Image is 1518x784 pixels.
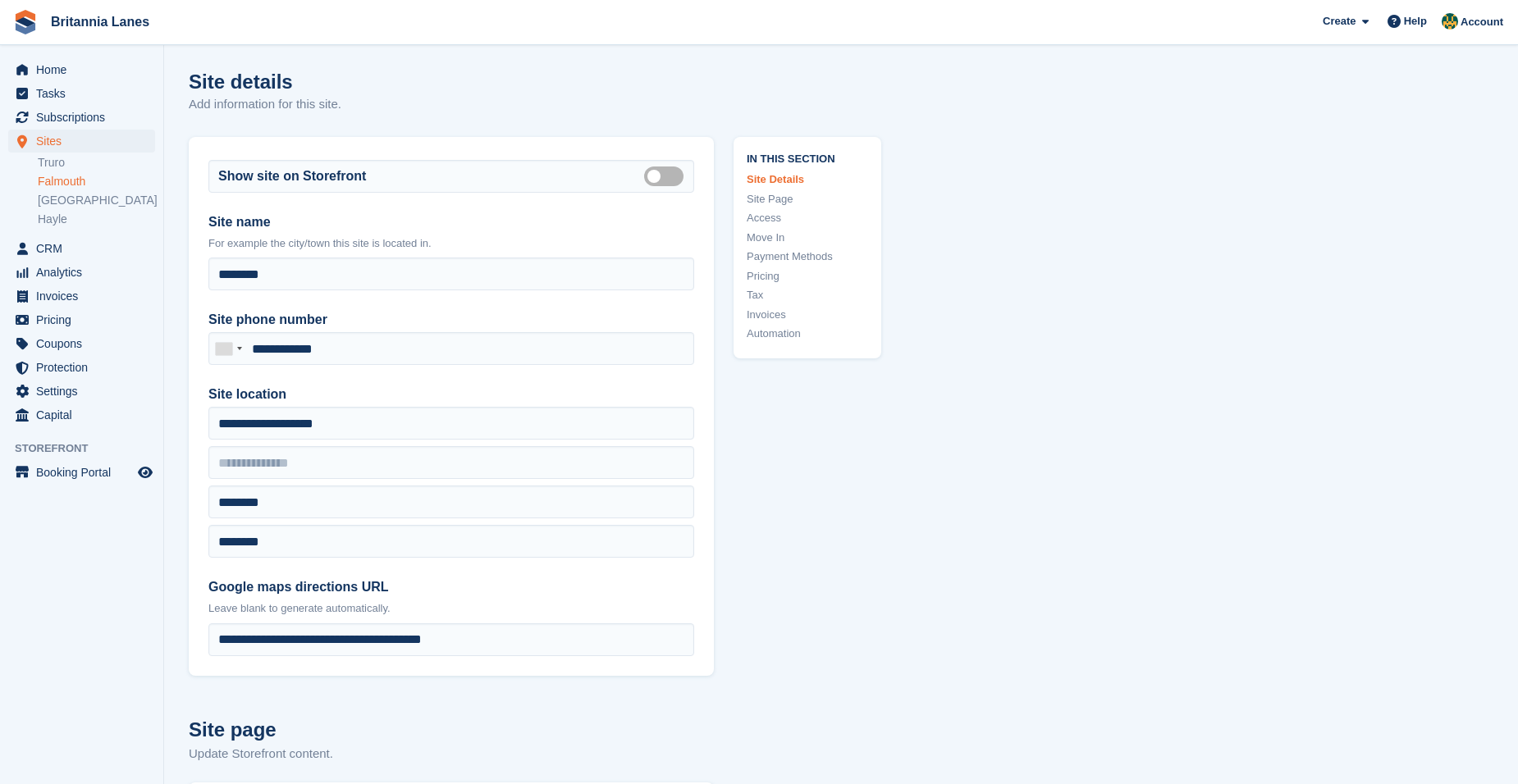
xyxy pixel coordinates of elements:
[747,307,868,323] a: Invoices
[1323,13,1356,30] span: Create
[8,82,155,105] a: menu
[747,230,868,246] a: Move In
[8,461,155,484] a: menu
[135,463,155,482] a: Preview store
[36,332,135,355] span: Coupons
[747,150,868,166] span: In this section
[218,166,366,186] label: Show site on Storefront
[44,8,156,35] a: Britannia Lanes
[38,155,155,171] a: Truro
[38,174,155,189] a: Falmouth
[36,380,135,403] span: Settings
[747,191,868,207] a: Site Page
[8,403,155,426] a: menu
[208,235,694,252] p: For example the city/town this site is located in.
[8,261,155,284] a: menu
[644,175,690,177] label: Is public
[36,261,135,284] span: Analytics
[208,310,694,330] label: Site phone number
[208,600,694,617] p: Leave blank to generate automatically.
[8,356,155,379] a: menu
[8,130,155,153] a: menu
[8,58,155,81] a: menu
[747,287,868,303] a: Tax
[747,171,868,188] a: Site Details
[189,745,714,763] p: Update Storefront content.
[36,356,135,379] span: Protection
[38,193,155,208] a: [GEOGRAPHIC_DATA]
[8,308,155,331] a: menu
[747,326,868,342] a: Automation
[36,461,135,484] span: Booking Portal
[747,248,868,265] a: Payment Methods
[8,285,155,308] a: menu
[36,237,135,260] span: CRM
[13,10,38,34] img: stora-icon-8386f47178a22dfd0bd8f6a31ec36ba5ce8667c1dd55bd0f319d3a0aa187defe.svg
[36,130,135,153] span: Sites
[208,212,694,232] label: Site name
[36,308,135,331] span: Pricing
[189,715,714,745] h2: Site page
[747,268,868,285] a: Pricing
[36,285,135,308] span: Invoices
[36,58,135,81] span: Home
[38,212,155,227] a: Hayle
[8,106,155,129] a: menu
[8,332,155,355] a: menu
[208,577,694,597] label: Google maps directions URL
[36,106,135,129] span: Subscriptions
[1442,13,1458,30] img: Sarah Lane
[747,210,868,226] a: Access
[1404,13,1427,30] span: Help
[1461,14,1503,30] span: Account
[8,237,155,260] a: menu
[36,82,135,105] span: Tasks
[8,380,155,403] a: menu
[189,95,341,114] p: Add information for this site.
[15,440,163,457] span: Storefront
[208,385,694,404] label: Site location
[189,71,341,93] h1: Site details
[36,403,135,426] span: Capital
